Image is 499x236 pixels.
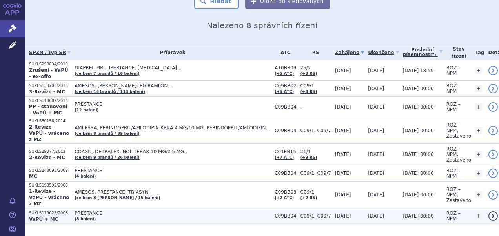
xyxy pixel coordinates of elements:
span: [DATE] [368,68,384,73]
span: ROZ – NPM, Zastaveno [446,187,471,203]
p: SUKLS240695/2009 [29,168,71,173]
a: (+2 ATC) [275,196,294,200]
a: SPZN / Typ SŘ [29,47,71,58]
span: C09/1, C09/7 [300,171,331,176]
p: SUKLS198592/2009 [29,183,71,188]
a: (celkem 8 brandů / 39 balení) [75,131,140,136]
span: [DATE] 18:59 [403,68,434,73]
a: detail [488,211,498,221]
span: [DATE] 00:00 [403,104,434,110]
span: C09/1, C09/7 [300,213,331,219]
span: COAXIL, DETRALEX, NOLITERAX 10 MG/2,5 MG… [75,149,271,154]
a: detail [488,150,498,159]
a: (+7 ATC) [275,155,294,160]
span: PRESTANCE [75,168,271,173]
span: C09/1, C09/7 [300,128,331,133]
strong: 2-Revize - VaPÚ - vráceno z MZ [29,124,69,142]
strong: MC [29,174,37,179]
span: [DATE] [368,104,384,110]
span: A10BB09 [275,65,296,71]
a: detail [488,190,498,200]
span: C09BB02 [275,83,296,89]
a: (+9 RS) [300,155,317,160]
a: + [475,85,482,92]
p: SUKLS119023/2008 [29,211,71,216]
a: (+3 RS) [300,89,317,94]
a: (4 balení) [75,174,96,178]
a: + [475,67,482,74]
span: C09BB04 [275,213,296,219]
a: (+2 RS) [300,196,317,200]
span: [DATE] 00:00 [403,171,434,176]
a: + [475,170,482,177]
span: [DATE] [335,128,351,133]
span: [DATE] [335,192,351,198]
span: - [300,104,331,110]
a: (12 balení) [75,108,98,112]
strong: 3-Revize - MC [29,89,65,94]
span: [DATE] [335,68,351,73]
span: ROZ – NPM, Zastaveno [446,146,471,163]
a: detail [488,102,498,112]
span: [DATE] 00:00 [403,192,434,198]
span: [DATE] [368,213,384,219]
span: C09BB03 [275,189,296,195]
span: 25/2 [300,65,331,71]
p: SUKLS133703/2015 [29,83,71,89]
a: (celkem 18 brandů / 113 balení) [75,89,145,94]
span: [DATE] 00:00 [403,128,434,133]
span: [DATE] 00:00 [403,213,434,219]
a: + [475,191,482,198]
a: + [475,127,482,134]
a: (celkem 7 brandů / 16 balení) [75,71,140,76]
p: SUKLS118089/2014 [29,98,71,103]
a: detail [488,84,498,93]
th: Přípravek [71,44,271,60]
th: Tag [471,44,484,60]
a: (celkem 9 brandů / 26 balení) [75,155,140,160]
span: DIAPREL MR, LIPERTANCE, [MEDICAL_DATA]… [75,65,271,71]
a: detail [488,126,498,135]
p: SUKLS298834/2019 [29,62,71,67]
span: ROZ – NPM [446,65,461,76]
a: + [475,212,482,220]
span: AMESOS, [PERSON_NAME], EGIRAMLON… [75,83,271,89]
span: PRESTANCE [75,102,271,107]
a: (+5 ATC) [275,71,294,76]
span: PRESTANCE [75,211,271,216]
span: C01EB15 [275,149,296,154]
th: ATC [271,44,296,60]
span: C09BB04 [275,128,296,133]
span: ROZ – NPM [446,168,461,179]
span: [DATE] [368,128,384,133]
span: ROZ – NPM, Zastaveno [446,122,471,139]
p: SUKLS80156/2014 [29,118,71,124]
p: SUKLS29377/2012 [29,149,71,154]
span: [DATE] [368,171,384,176]
span: ROZ – NPM [446,102,461,113]
span: [DATE] [335,86,351,91]
strong: PP - stanovení - VaPÚ + MC [29,104,67,116]
span: C09/1 [300,83,331,89]
a: (8 balení) [75,217,96,221]
strong: VaPÚ + MC [29,216,58,222]
a: + [475,103,482,111]
a: (celkem 3 [PERSON_NAME] / 15 balení) [75,196,160,200]
strong: 1-Revize - VaPÚ - vráceno z MZ [29,189,69,207]
abbr: (?) [430,53,436,57]
span: [DATE] 00:00 [403,86,434,91]
strong: Zrušení - VaPÚ - ex-offo [29,67,68,79]
span: C09/1 [300,189,331,195]
span: AMESOS, PRESTANCE, TRIASYN [75,189,271,195]
span: [DATE] [335,171,351,176]
a: + [475,151,482,158]
span: Nalezeno 8 správních řízení [207,21,317,30]
a: detail [488,66,498,75]
strong: 2-Revize - MC [29,155,65,160]
a: (+5 ATC) [275,89,294,94]
a: Zahájeno [335,47,364,58]
a: detail [488,169,498,178]
a: Ukončeno [368,47,399,58]
th: Stav řízení [443,44,471,60]
th: RS [297,44,331,60]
